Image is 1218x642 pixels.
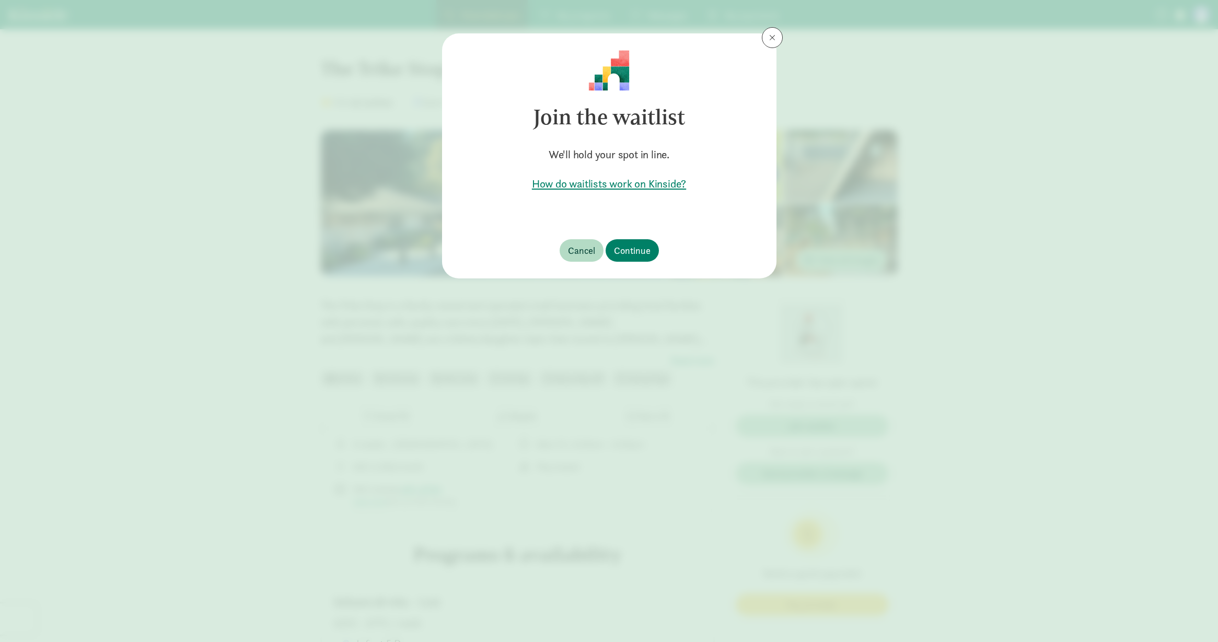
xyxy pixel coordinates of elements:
span: Continue [614,243,651,258]
h5: We'll hold your spot in line. [459,147,760,162]
button: Continue [606,239,659,262]
span: Cancel [568,243,595,258]
a: How do waitlists work on Kinside? [459,177,760,191]
h3: Join the waitlist [459,91,760,143]
button: Cancel [560,239,604,262]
